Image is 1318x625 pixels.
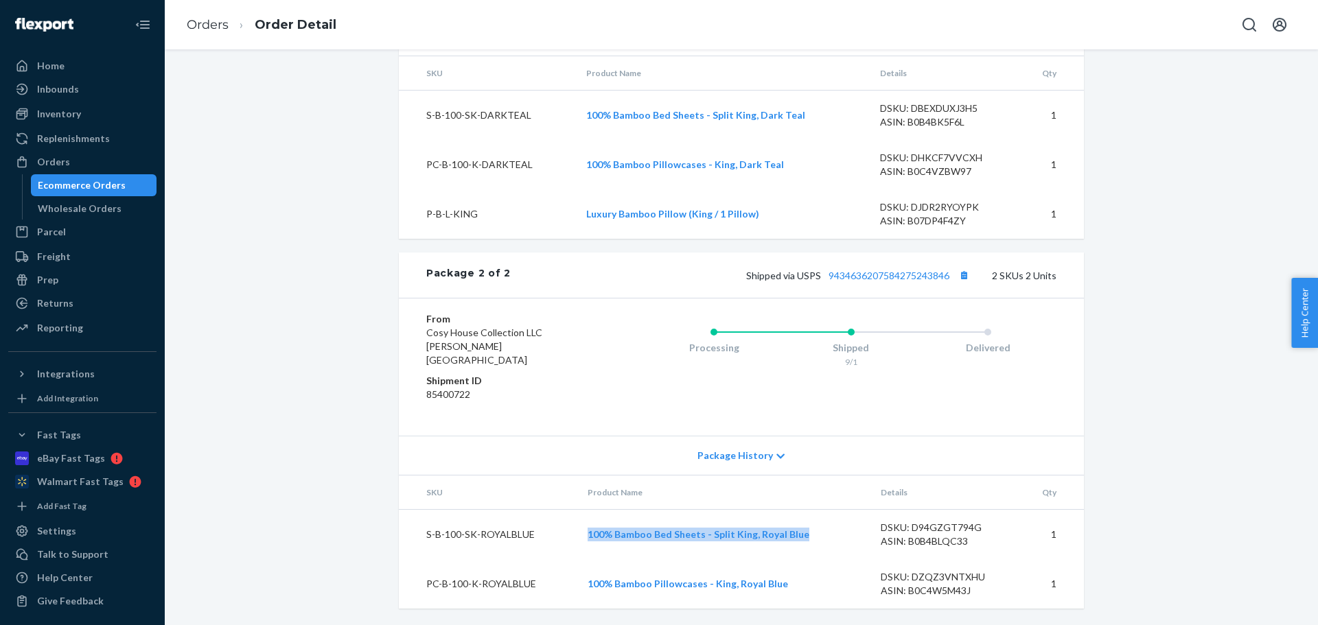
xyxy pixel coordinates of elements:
[187,17,229,32] a: Orders
[426,388,590,401] dd: 85400722
[8,151,157,173] a: Orders
[870,475,1021,510] th: Details
[37,107,81,121] div: Inventory
[37,500,86,512] div: Add Fast Tag
[399,475,577,510] th: SKU
[880,115,1009,129] div: ASIN: B0B4BK5F6L
[8,447,157,469] a: eBay Fast Tags
[919,341,1056,355] div: Delivered
[881,570,1010,584] div: DSKU: DZQZ3VNTXHU
[8,128,157,150] a: Replenishments
[8,520,157,542] a: Settings
[577,475,869,510] th: Product Name
[783,356,920,368] div: 9/1
[1020,559,1084,609] td: 1
[37,155,70,169] div: Orders
[881,521,1010,534] div: DSKU: D94GZGT794G
[8,246,157,268] a: Freight
[399,510,577,560] td: S-B-100-SK-ROYALBLUE
[8,363,157,385] button: Integrations
[37,250,71,263] div: Freight
[783,341,920,355] div: Shipped
[8,221,157,243] a: Parcel
[426,266,511,284] div: Package 2 of 2
[1020,510,1084,560] td: 1
[588,578,788,589] a: 100% Bamboo Pillowcases - King, Royal Blue
[399,56,575,91] th: SKU
[37,547,108,561] div: Talk to Support
[8,269,157,291] a: Prep
[8,103,157,125] a: Inventory
[15,18,73,32] img: Flexport logo
[37,132,110,145] div: Replenishments
[37,225,66,239] div: Parcel
[8,78,157,100] a: Inbounds
[37,59,65,73] div: Home
[31,198,157,220] a: Wholesale Orders
[38,202,122,215] div: Wholesale Orders
[31,174,157,196] a: Ecommerce Orders
[176,5,347,45] ol: breadcrumbs
[586,208,759,220] a: Luxury Bamboo Pillow (King / 1 Pillow)
[37,273,58,287] div: Prep
[255,17,336,32] a: Order Detail
[829,270,949,281] a: 9434636207584275243846
[37,451,105,465] div: eBay Fast Tags
[399,189,575,239] td: P-B-L-KING
[37,571,93,585] div: Help Center
[426,327,542,366] span: Cosy House Collection LLC [PERSON_NAME][GEOGRAPHIC_DATA]
[1019,140,1084,189] td: 1
[1020,475,1084,510] th: Qty
[880,200,1009,214] div: DSKU: DJDR2RYOYPK
[37,428,81,442] div: Fast Tags
[8,390,157,407] a: Add Integration
[426,374,590,388] dt: Shipment ID
[645,341,783,355] div: Processing
[8,55,157,77] a: Home
[1019,91,1084,141] td: 1
[8,292,157,314] a: Returns
[588,528,809,540] a: 100% Bamboo Bed Sheets - Split King, Royal Blue
[37,82,79,96] div: Inbounds
[426,312,590,326] dt: From
[37,296,73,310] div: Returns
[8,317,157,339] a: Reporting
[586,109,805,121] a: 100% Bamboo Bed Sheets - Split King, Dark Teal
[37,475,124,488] div: Walmart Fast Tags
[399,91,575,141] td: S-B-100-SK-DARKTEAL
[880,214,1009,228] div: ASIN: B07DP4F4ZY
[129,11,157,38] button: Close Navigation
[881,534,1010,548] div: ASIN: B0B4BLQC33
[880,151,1009,165] div: DSKU: DHKCF7VVCXH
[575,56,869,91] th: Product Name
[586,158,784,170] a: 100% Bamboo Pillowcases - King, Dark Teal
[8,424,157,446] button: Fast Tags
[1236,11,1263,38] button: Open Search Box
[37,321,83,335] div: Reporting
[880,102,1009,115] div: DSKU: DBEXDUXJ3H5
[399,559,577,609] td: PC-B-100-K-ROYALBLUE
[37,524,76,538] div: Settings
[1291,278,1318,348] button: Help Center
[1266,11,1293,38] button: Open account menu
[37,594,104,608] div: Give Feedback
[880,165,1009,178] div: ASIN: B0C4VZBW97
[8,590,157,612] button: Give Feedback
[881,584,1010,598] div: ASIN: B0C4W5M43J
[37,392,98,404] div: Add Integration
[8,567,157,589] a: Help Center
[8,471,157,493] a: Walmart Fast Tags
[8,543,157,565] a: Talk to Support
[37,367,95,381] div: Integrations
[869,56,1020,91] th: Details
[955,266,973,284] button: Copy tracking number
[1019,56,1084,91] th: Qty
[746,270,973,281] span: Shipped via USPS
[38,178,126,192] div: Ecommerce Orders
[511,266,1056,284] div: 2 SKUs 2 Units
[1019,189,1084,239] td: 1
[697,449,773,462] span: Package History
[8,498,157,515] a: Add Fast Tag
[399,140,575,189] td: PC-B-100-K-DARKTEAL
